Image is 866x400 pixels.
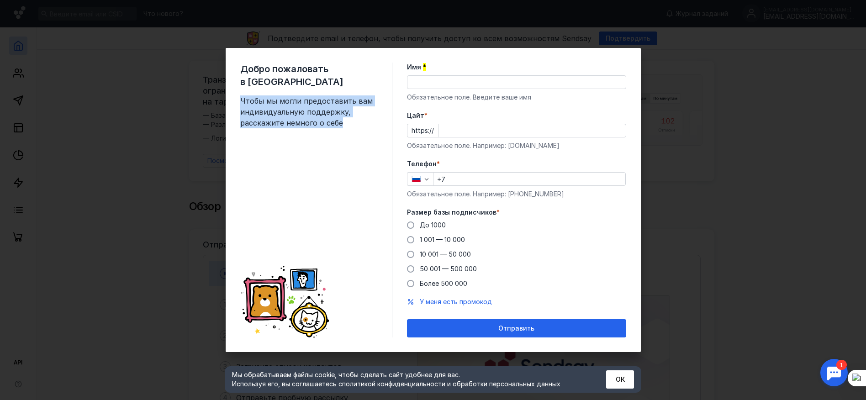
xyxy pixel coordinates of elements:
div: Обязательное поле. Например: [DOMAIN_NAME] [407,141,626,150]
span: 50 001 — 500 000 [420,265,477,273]
button: Отправить [407,319,626,337]
button: ОК [606,370,634,389]
span: Телефон [407,159,437,168]
span: Добро пожаловать в [GEOGRAPHIC_DATA] [240,63,377,88]
span: Отправить [498,325,534,332]
a: политикой конфиденциальности и обработки персональных данных [342,380,560,388]
span: Чтобы мы могли предоставить вам индивидуальную поддержку, расскажите немного о себе [240,95,377,128]
span: Цайт [407,111,424,120]
span: Более 500 000 [420,279,467,287]
span: Размер базы подписчиков [407,208,496,217]
span: У меня есть промокод [420,298,492,305]
span: До 1000 [420,221,446,229]
button: У меня есть промокод [420,297,492,306]
msreadoutspan: Имя [407,63,421,71]
div: Мы обрабатываем файлы cookie, чтобы сделать сайт удобнее для вас. Используя его, вы соглашаетесь c [232,370,584,389]
div: Обязательное поле. Например: [PHONE_NUMBER] [407,189,626,199]
span: 10 001 — 50 000 [420,250,471,258]
div: Обязательное поле. Введите ваше имя [407,93,626,102]
span: 1 001 — 10 000 [420,236,465,243]
div: 1 [21,5,31,16]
